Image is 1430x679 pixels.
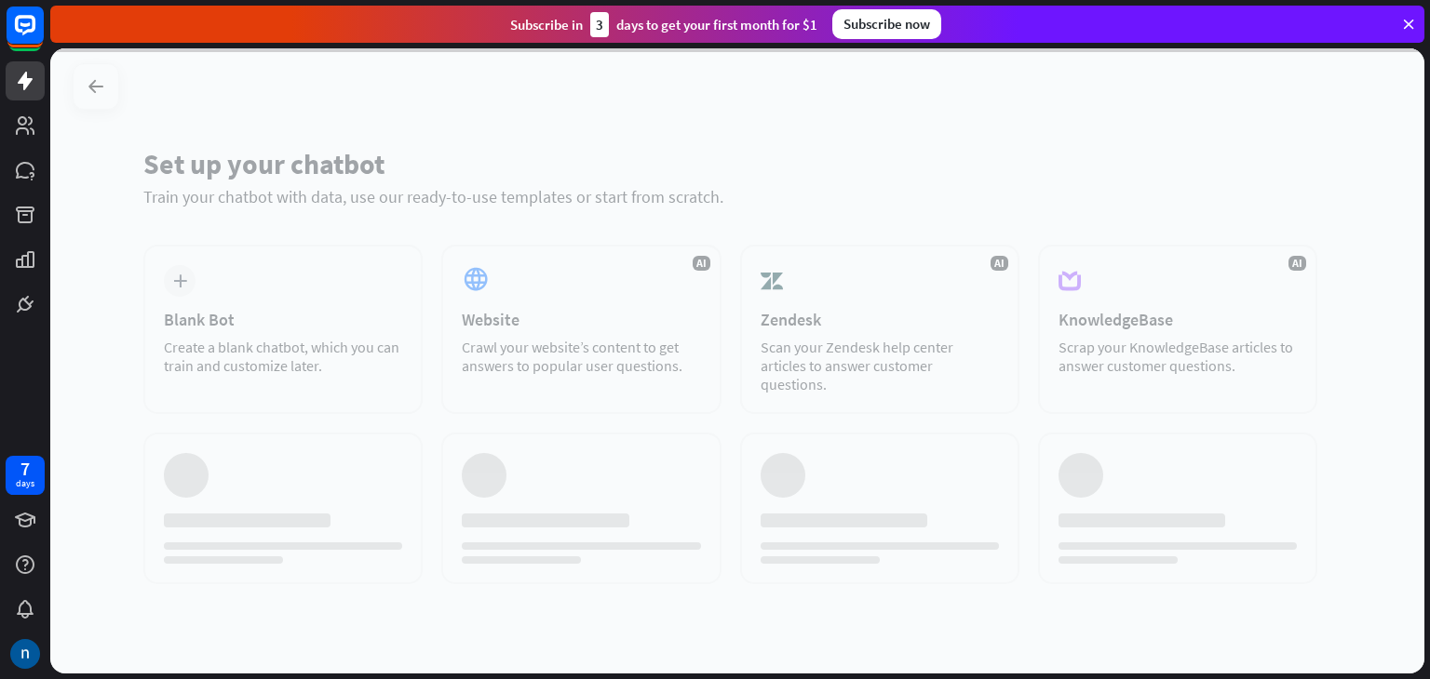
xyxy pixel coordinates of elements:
[510,12,817,37] div: Subscribe in days to get your first month for $1
[590,12,609,37] div: 3
[832,9,941,39] div: Subscribe now
[16,477,34,490] div: days
[20,460,30,477] div: 7
[6,456,45,495] a: 7 days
